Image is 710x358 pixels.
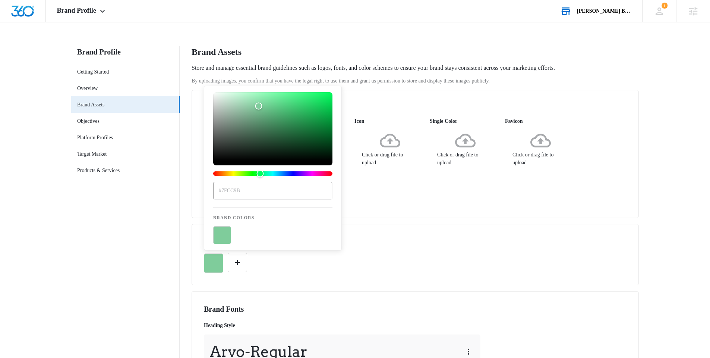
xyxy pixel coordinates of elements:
[505,130,576,166] div: Click or drag file to upload
[77,84,98,92] a: Overview
[77,117,100,125] a: Objectives
[213,208,332,221] p: Brand Colors
[204,102,627,113] h2: Logos
[57,7,96,15] span: Brand Profile
[77,166,120,174] a: Products & Services
[213,92,332,161] div: Color
[354,117,425,125] p: Icon
[204,303,627,315] h2: Brand Fonts
[213,92,332,182] div: color-picker
[430,117,501,125] p: Single Color
[213,171,332,176] div: Hue
[577,8,631,14] div: account name
[662,3,668,9] span: 1
[192,63,555,72] p: Store and manage essential brand guidelines such as logos, fonts, and color schemes to ensure you...
[354,130,425,166] div: Click or drag file to upload
[77,150,107,158] a: Target Market
[505,117,576,125] p: Favicon
[77,101,105,109] a: Brand Assets
[430,130,501,166] div: Click or drag file to upload
[204,321,480,329] p: Heading Style
[192,46,242,57] h1: Brand Assets
[213,92,332,244] div: color-picker-container
[192,77,639,85] p: By uploading images, you confirm that you have the legal right to use them and grant us permissio...
[77,68,109,76] a: Getting Started
[213,182,332,200] input: color-picker-input
[662,3,668,9] div: notifications count
[77,134,113,141] a: Platform Profiles
[71,46,180,57] h2: Brand Profile
[228,253,247,272] button: Edit Color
